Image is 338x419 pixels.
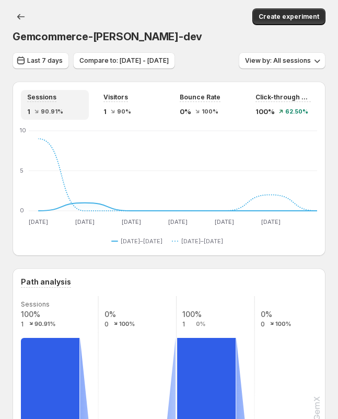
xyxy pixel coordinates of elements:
text: Sessions [21,300,50,308]
button: Create experiment [252,8,325,25]
text: 100% [21,310,40,319]
text: 0 [104,320,109,328]
span: 0% [180,106,191,117]
span: 1 [103,106,107,117]
span: 100% [255,106,275,117]
span: Click-through rate [255,93,311,101]
span: 90% [117,108,131,115]
text: [DATE] [29,218,48,225]
span: [DATE]–[DATE] [181,237,223,245]
span: Create experiment [259,13,319,21]
span: 90.91% [41,108,63,115]
text: 90.91% [34,320,55,327]
text: 5 [20,167,24,174]
span: View by: All sessions [245,56,311,65]
text: [DATE] [168,218,188,225]
text: [DATE] [122,218,141,225]
button: [DATE]–[DATE] [172,235,227,247]
text: 1 [182,320,185,328]
button: Compare to: [DATE] - [DATE] [73,52,175,69]
text: [DATE] [215,218,234,225]
span: Visitors [103,93,128,101]
h3: Path analysis [21,277,71,287]
text: 100% [182,310,202,319]
span: 62.50% [285,108,308,115]
span: Last 7 days [27,56,63,65]
text: 0% [104,310,116,319]
text: 0 [20,207,24,214]
text: 100% [275,320,291,327]
text: 10 [20,127,26,134]
text: 1 [21,320,24,328]
button: [DATE]–[DATE] [111,235,167,247]
text: 100% [119,320,135,327]
span: 1 [27,106,30,117]
span: Gemcommerce-[PERSON_NAME]-dev [13,30,202,43]
button: View by: All sessions [239,52,325,69]
text: [DATE] [75,218,95,225]
span: Sessions [27,93,56,101]
span: 100% [202,108,218,115]
text: [DATE] [261,218,281,225]
button: Last 7 days [13,52,69,69]
span: [DATE]–[DATE] [121,237,162,245]
span: Compare to: [DATE] - [DATE] [79,56,169,65]
text: 0 [261,320,265,328]
span: Bounce Rate [180,93,220,101]
text: 0% [196,320,205,327]
text: 0% [261,310,272,319]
